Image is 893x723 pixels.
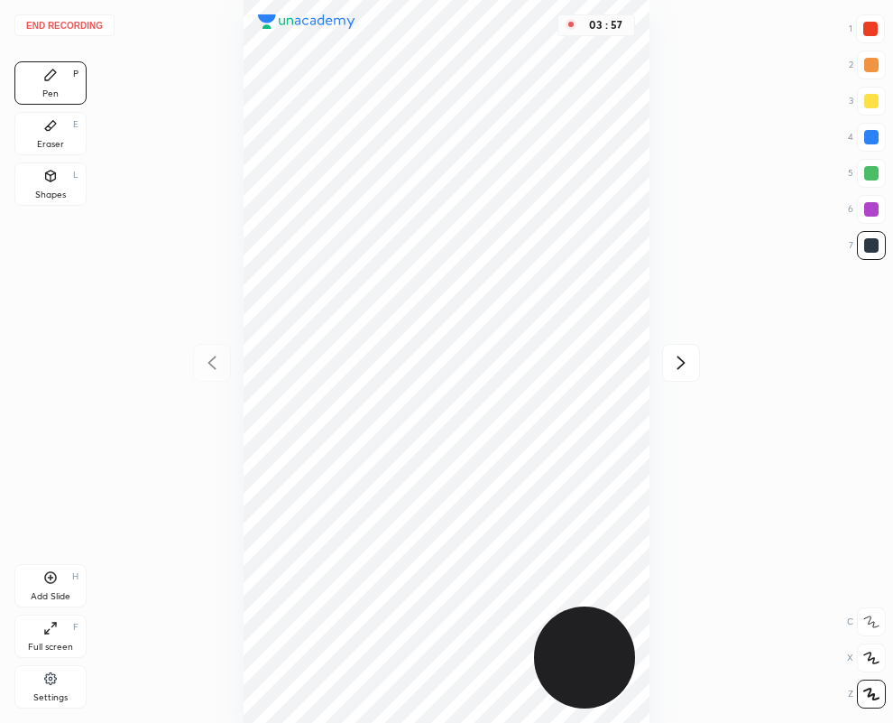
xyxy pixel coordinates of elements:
[847,644,886,672] div: X
[849,231,886,260] div: 7
[73,171,78,180] div: L
[33,693,68,702] div: Settings
[848,123,886,152] div: 4
[847,607,886,636] div: C
[72,572,78,581] div: H
[42,89,59,98] div: Pen
[73,70,78,79] div: P
[28,643,73,652] div: Full screen
[73,623,78,632] div: F
[848,159,886,188] div: 5
[848,195,886,224] div: 6
[584,19,627,32] div: 03 : 57
[258,14,355,29] img: logo.38c385cc.svg
[849,87,886,116] div: 3
[14,14,115,36] button: End recording
[73,120,78,129] div: E
[848,680,886,709] div: Z
[849,14,885,43] div: 1
[37,140,64,149] div: Eraser
[849,51,886,79] div: 2
[35,190,66,199] div: Shapes
[31,592,70,601] div: Add Slide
